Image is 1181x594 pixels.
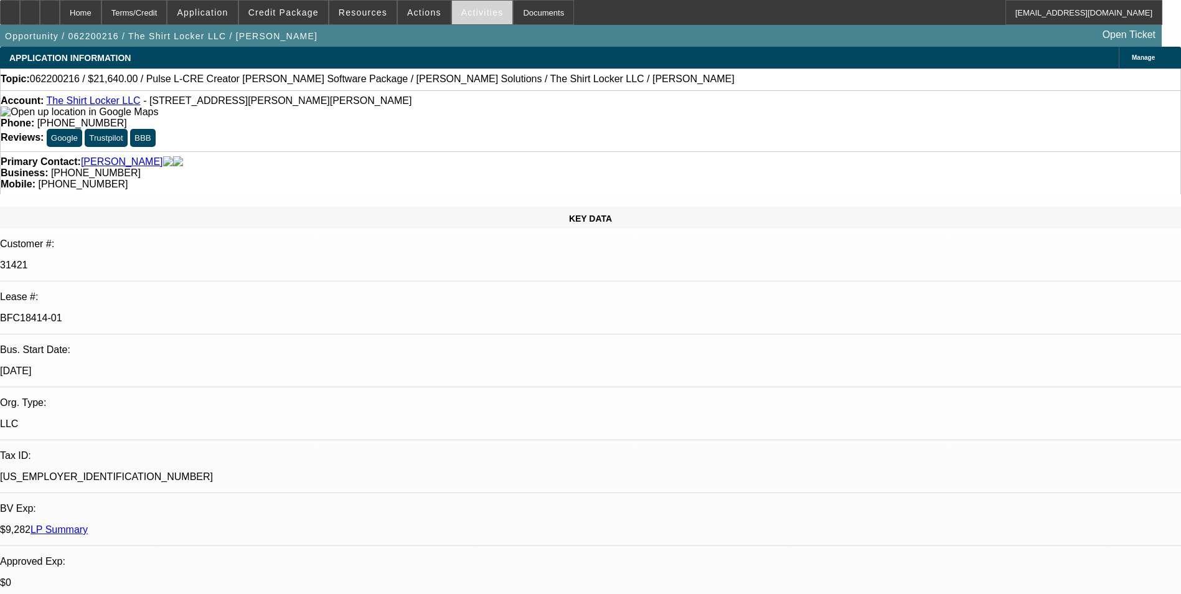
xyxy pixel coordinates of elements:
span: Application [177,7,228,17]
span: Activities [461,7,504,17]
button: Credit Package [239,1,328,24]
button: Actions [398,1,451,24]
strong: Phone: [1,118,34,128]
span: [PHONE_NUMBER] [37,118,127,128]
span: Manage [1132,54,1155,61]
span: [PHONE_NUMBER] [38,179,128,189]
span: Actions [407,7,441,17]
span: APPLICATION INFORMATION [9,53,131,63]
a: View Google Maps [1,106,158,117]
a: The Shirt Locker LLC [46,95,140,106]
span: [PHONE_NUMBER] [51,167,141,178]
strong: Mobile: [1,179,35,189]
span: - [STREET_ADDRESS][PERSON_NAME][PERSON_NAME] [143,95,412,106]
button: Activities [452,1,513,24]
span: KEY DATA [569,214,612,224]
button: BBB [130,129,156,147]
strong: Topic: [1,73,30,85]
button: Google [47,129,82,147]
img: Open up location in Google Maps [1,106,158,118]
button: Resources [329,1,397,24]
strong: Reviews: [1,132,44,143]
button: Application [167,1,237,24]
span: Credit Package [248,7,319,17]
strong: Business: [1,167,48,178]
strong: Primary Contact: [1,156,81,167]
span: Resources [339,7,387,17]
button: Trustpilot [85,129,127,147]
a: Open Ticket [1098,24,1160,45]
span: Opportunity / 062200216 / The Shirt Locker LLC / [PERSON_NAME] [5,31,318,41]
a: [PERSON_NAME] [81,156,163,167]
a: LP Summary [31,524,88,535]
img: facebook-icon.png [163,156,173,167]
strong: Account: [1,95,44,106]
img: linkedin-icon.png [173,156,183,167]
span: 062200216 / $21,640.00 / Pulse L-CRE Creator [PERSON_NAME] Software Package / [PERSON_NAME] Solut... [30,73,735,85]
